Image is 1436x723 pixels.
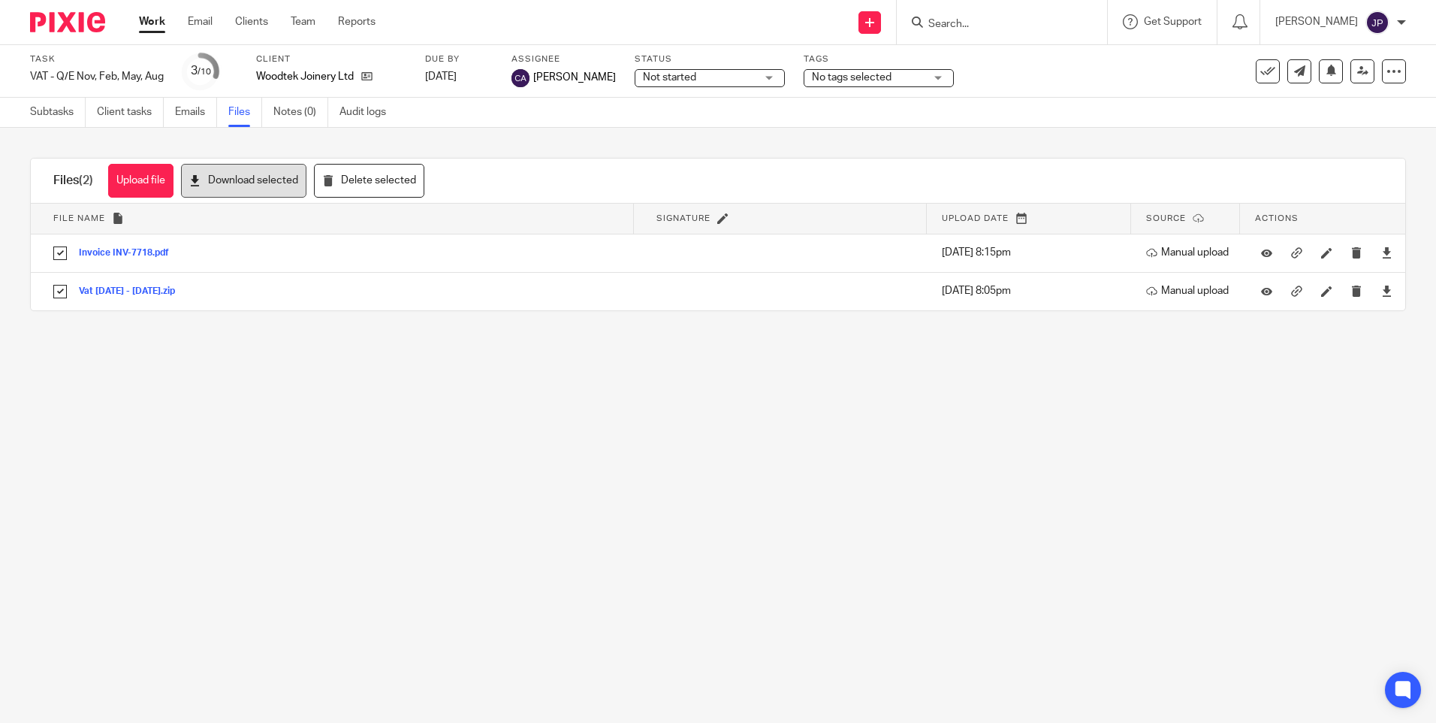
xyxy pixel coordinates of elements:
[256,69,354,84] p: Woodtek Joinery Ltd
[942,214,1009,222] span: Upload date
[425,53,493,65] label: Due by
[188,14,213,29] a: Email
[139,14,165,29] a: Work
[533,70,616,85] span: [PERSON_NAME]
[1275,14,1358,29] p: [PERSON_NAME]
[46,277,74,306] input: Select
[30,53,164,65] label: Task
[1144,17,1202,27] span: Get Support
[228,98,262,127] a: Files
[256,53,406,65] label: Client
[804,53,954,65] label: Tags
[1381,245,1392,260] a: Download
[656,214,710,222] span: Signature
[79,286,186,297] button: Vat [DATE] - [DATE].zip
[812,72,891,83] span: No tags selected
[273,98,328,127] a: Notes (0)
[30,69,164,84] div: VAT - Q/E Nov, Feb, May, Aug
[643,72,696,83] span: Not started
[314,164,424,198] button: Delete selected
[97,98,164,127] a: Client tasks
[291,14,315,29] a: Team
[1146,245,1232,260] p: Manual upload
[1365,11,1389,35] img: svg%3E
[1146,214,1186,222] span: Source
[927,18,1062,32] input: Search
[198,68,211,76] small: /10
[1146,283,1232,298] p: Manual upload
[79,248,180,259] button: Invoice INV-7718.pdf
[425,71,457,82] span: [DATE]
[30,98,86,127] a: Subtasks
[235,14,268,29] a: Clients
[942,283,1124,298] p: [DATE] 8:05pm
[53,173,93,189] h1: Files
[191,62,211,80] div: 3
[175,98,217,127] a: Emails
[30,12,105,32] img: Pixie
[942,245,1124,260] p: [DATE] 8:15pm
[79,174,93,186] span: (2)
[635,53,785,65] label: Status
[1381,283,1392,298] a: Download
[181,164,306,198] button: Download selected
[338,14,376,29] a: Reports
[1255,214,1299,222] span: Actions
[511,69,529,87] img: svg%3E
[339,98,397,127] a: Audit logs
[46,239,74,268] input: Select
[108,164,173,198] button: Upload file
[511,53,616,65] label: Assignee
[53,214,105,222] span: File name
